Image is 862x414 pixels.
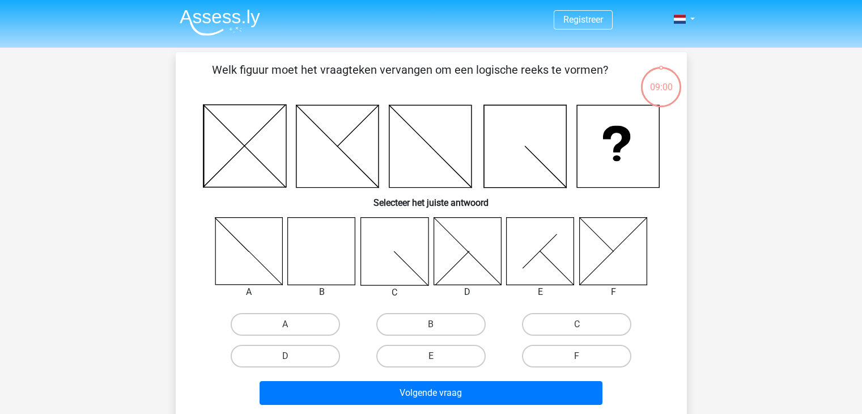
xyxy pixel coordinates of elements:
label: B [376,313,486,336]
div: D [425,285,511,299]
label: F [522,345,631,367]
label: D [231,345,340,367]
div: E [498,285,583,299]
h6: Selecteer het juiste antwoord [194,188,669,208]
div: A [206,285,292,299]
div: 09:00 [640,66,682,94]
label: E [376,345,486,367]
div: C [352,286,438,299]
label: C [522,313,631,336]
p: Welk figuur moet het vraagteken vervangen om een logische reeks te vormen? [194,61,626,95]
img: Assessly [180,9,260,36]
button: Volgende vraag [260,381,602,405]
label: A [231,313,340,336]
div: B [279,285,364,299]
a: Registreer [563,14,603,25]
div: F [571,285,656,299]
